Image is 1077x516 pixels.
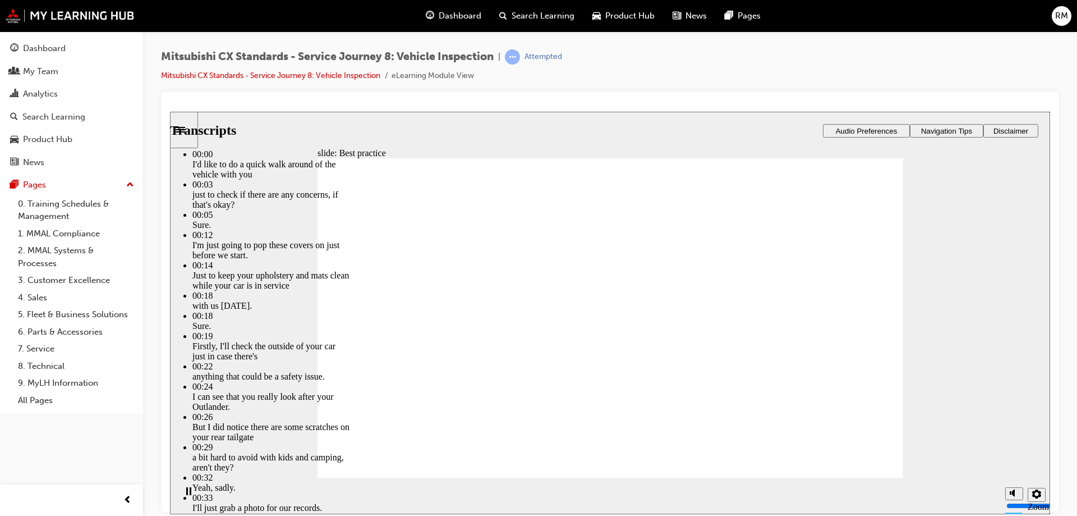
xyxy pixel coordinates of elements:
a: 6. Parts & Accessories [13,323,139,341]
button: RM [1052,6,1071,26]
div: My Team [23,65,58,78]
a: Product Hub [4,129,139,150]
span: learningRecordVerb_ATTEMPT-icon [505,49,520,65]
span: Product Hub [605,10,655,22]
a: All Pages [13,392,139,409]
a: guage-iconDashboard [417,4,490,28]
div: Attempted [524,52,562,62]
a: 5. Fleet & Business Solutions [13,306,139,323]
button: Pages [4,175,139,195]
li: eLearning Module View [392,70,474,83]
div: I'll just grab a photo for our records. [22,391,179,401]
a: 0. Training Schedules & Management [13,195,139,225]
a: news-iconNews [664,4,716,28]
span: guage-icon [426,9,434,23]
div: Analytics [23,88,58,101]
div: 00:33 [22,381,179,391]
span: RM [1055,10,1068,22]
a: Mitsubishi CX Standards - Service Journey 8: Vehicle Inspection [161,71,380,80]
span: Pages [738,10,761,22]
span: pages-icon [725,9,733,23]
div: Product Hub [23,133,72,146]
a: pages-iconPages [716,4,770,28]
a: 8. Technical [13,358,139,375]
span: | [498,51,500,63]
div: Yeah, sadly. [22,371,179,381]
span: up-icon [126,178,134,193]
div: Search Learning [22,111,85,124]
a: 2. MMAL Systems & Processes [13,242,139,272]
img: mmal [6,8,135,23]
a: My Team [4,61,139,82]
div: Dashboard [23,42,66,55]
span: search-icon [10,112,18,122]
a: News [4,152,139,173]
a: Dashboard [4,38,139,59]
span: news-icon [10,158,19,168]
div: News [23,156,44,169]
span: guage-icon [10,44,19,54]
span: Dashboard [439,10,481,22]
span: car-icon [592,9,601,23]
a: 4. Sales [13,289,139,307]
a: 3. Customer Excellence [13,272,139,289]
a: Search Learning [4,107,139,127]
div: 00:35 [22,401,179,412]
div: Pages [23,179,46,191]
span: news-icon [673,9,681,23]
a: 1. MMAL Compliance [13,225,139,243]
span: car-icon [10,135,19,145]
a: 9. MyLH Information [13,375,139,392]
span: search-icon [499,9,507,23]
a: search-iconSearch Learning [490,4,583,28]
a: car-iconProduct Hub [583,4,664,28]
span: Mitsubishi CX Standards - Service Journey 8: Vehicle Inspection [161,51,494,63]
button: DashboardMy TeamAnalyticsSearch LearningProduct HubNews [4,36,139,175]
span: pages-icon [10,180,19,190]
span: News [685,10,707,22]
span: people-icon [10,67,19,77]
a: Analytics [4,84,139,104]
span: prev-icon [123,494,132,508]
span: chart-icon [10,89,19,99]
a: 7. Service [13,340,139,358]
span: Search Learning [512,10,574,22]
